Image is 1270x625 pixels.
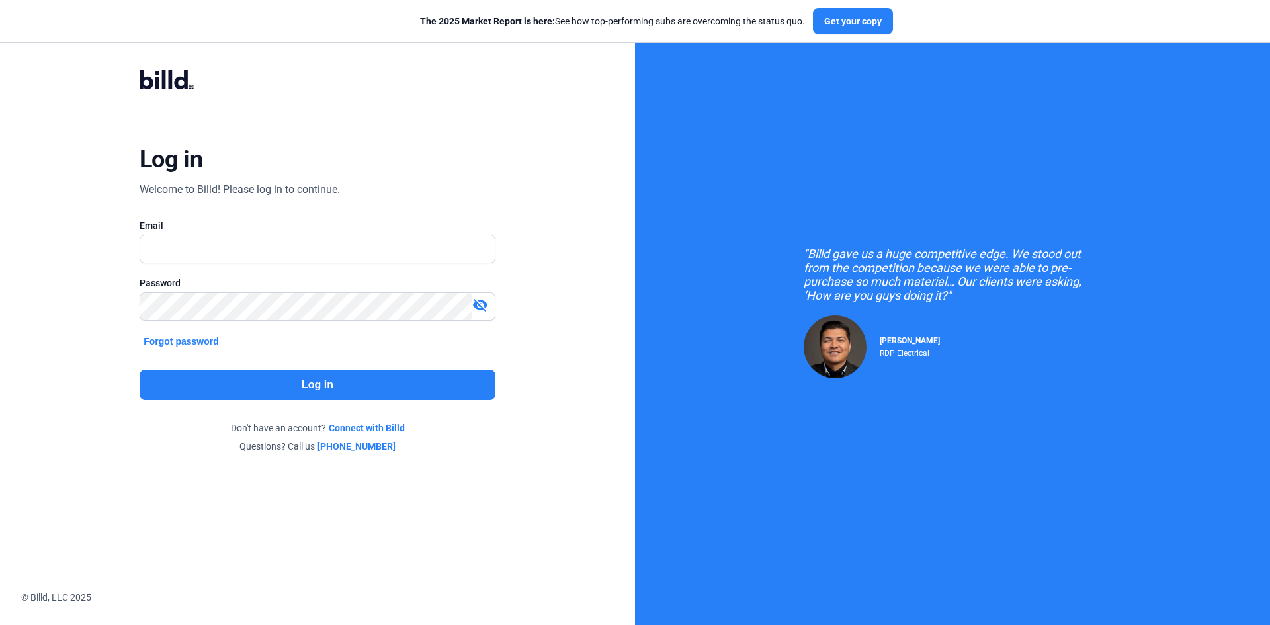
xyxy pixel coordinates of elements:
button: Get your copy [813,8,893,34]
span: The 2025 Market Report is here: [420,16,555,26]
div: "Billd gave us a huge competitive edge. We stood out from the competition because we were able to... [804,247,1101,302]
div: Log in [140,145,202,174]
span: [PERSON_NAME] [880,336,940,345]
a: Connect with Billd [329,421,405,435]
div: Welcome to Billd! Please log in to continue. [140,182,340,198]
a: [PHONE_NUMBER] [317,440,396,453]
div: Questions? Call us [140,440,495,453]
div: RDP Electrical [880,345,940,358]
div: Don't have an account? [140,421,495,435]
button: Forgot password [140,334,223,349]
button: Log in [140,370,495,400]
img: Raul Pacheco [804,315,867,378]
div: Email [140,219,495,232]
mat-icon: visibility_off [472,297,488,313]
div: Password [140,276,495,290]
div: See how top-performing subs are overcoming the status quo. [420,15,805,28]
